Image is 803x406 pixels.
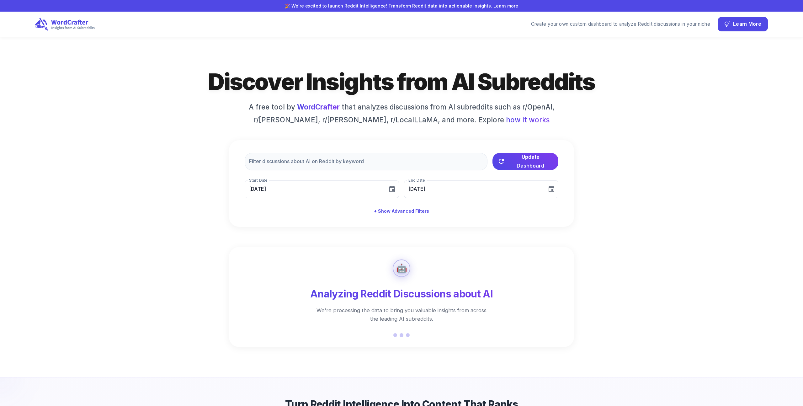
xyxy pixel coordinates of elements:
button: Choose date, selected date is Aug 21, 2025 [545,183,558,195]
a: Learn more [493,3,518,8]
button: Choose date, selected date is Jul 22, 2025 [386,183,398,195]
h6: A free tool by that analyzes discussions from AI subreddits such as r/OpenAI, r/[PERSON_NAME], r/... [245,102,558,125]
input: MM/DD/YYYY [245,180,383,198]
input: Filter discussions about AI on Reddit by keyword [245,153,487,170]
div: Create your own custom dashboard to analyze Reddit discussions in your niche [531,21,710,28]
label: End Date [408,178,425,183]
a: WordCrafter [297,103,340,111]
h4: Analyzing Reddit Discussions about AI [239,287,564,301]
p: We're processing the data to bring you valuable insights from across the leading AI subreddits. [307,306,496,323]
h1: Discover Insights from AI Subreddits [182,67,621,97]
p: 🎉 We're excited to launch Reddit Intelligence! Transform Reddit data into actionable insights. [108,3,695,9]
span: Learn More [733,20,761,29]
input: MM/DD/YYYY [404,180,543,198]
div: 🤖 [396,262,407,275]
label: Start Date [249,178,267,183]
button: Update Dashboard [492,153,558,170]
button: + Show Advanced Filters [371,206,432,217]
button: Learn More [718,17,768,31]
span: Update Dashboard [508,152,553,170]
span: how it works [506,115,550,125]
